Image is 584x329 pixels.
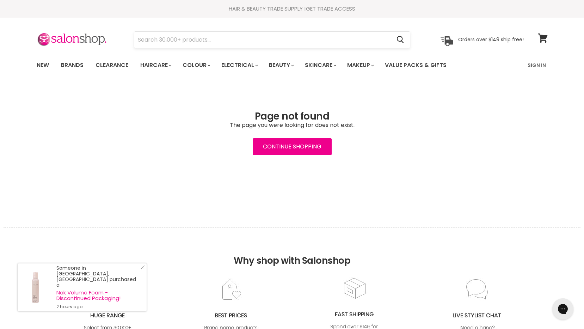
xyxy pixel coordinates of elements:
[177,58,215,73] a: Colour
[549,296,577,322] iframe: Gorgias live chat messenger
[141,265,145,269] svg: Close Icon
[28,5,557,12] div: HAIR & BEAUTY TRADE SUPPLY |
[342,58,378,73] a: Makeup
[300,58,340,73] a: Skincare
[134,32,391,48] input: Search
[391,32,410,48] button: Search
[458,36,524,43] p: Orders over $149 ship free!
[216,58,262,73] a: Electrical
[138,265,145,272] a: Close Notification
[18,263,53,311] a: Visit product page
[56,290,140,301] a: Nak Volume Foam - Discontinued Packaging!
[31,58,54,73] a: New
[56,265,140,310] div: Someone in [GEOGRAPHIC_DATA], [GEOGRAPHIC_DATA] purchased a
[31,55,488,75] ul: Main menu
[135,58,176,73] a: Haircare
[56,304,140,310] small: 2 hours ago
[90,58,134,73] a: Clearance
[264,58,298,73] a: Beauty
[56,58,89,73] a: Brands
[134,31,410,48] form: Product
[28,55,557,75] nav: Main
[380,58,452,73] a: Value Packs & Gifts
[306,5,355,12] a: GET TRADE ACCESS
[523,58,550,73] a: Sign In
